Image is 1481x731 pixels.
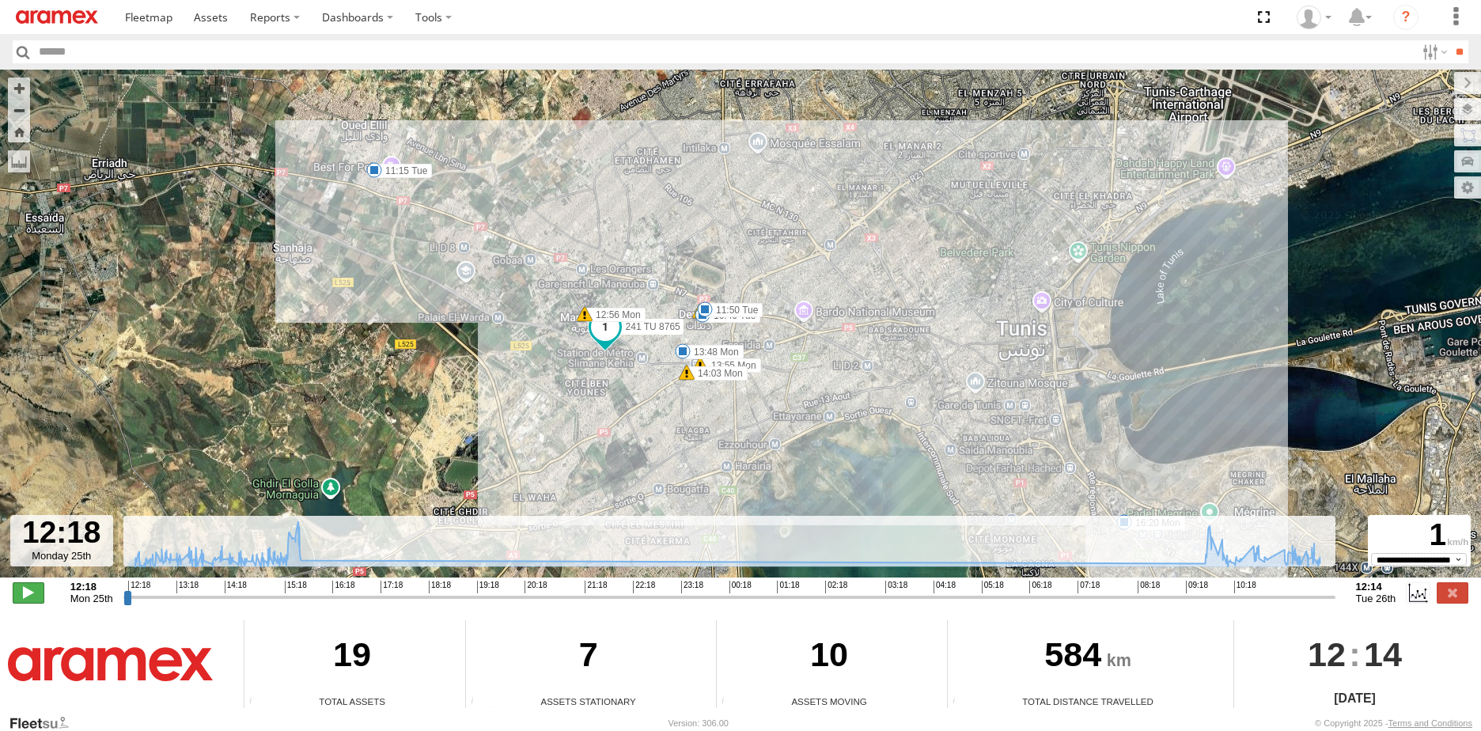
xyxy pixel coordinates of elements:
span: 22:18 [633,581,655,593]
span: 13:18 [176,581,199,593]
span: Mon 25th Aug 2025 [70,593,113,604]
label: Close [1437,582,1468,603]
button: Zoom out [8,99,30,121]
img: aramex-logo.svg [16,10,98,24]
div: Total number of assets current in transit. [717,696,740,708]
div: Total Assets [244,695,460,708]
span: 12 [1308,620,1346,688]
div: 584 [948,620,1228,695]
label: Search Filter Options [1416,40,1450,63]
span: 09:18 [1186,581,1208,593]
label: 11:50 Tue [705,303,763,317]
span: 06:18 [1029,581,1051,593]
label: 10:40 Tue [703,309,760,323]
div: 10 [717,620,941,695]
div: : [1234,620,1475,688]
div: Total number of assets current stationary. [466,696,490,708]
span: 23:18 [681,581,703,593]
span: 21:18 [585,581,607,593]
strong: 12:18 [70,581,113,593]
label: Play/Stop [13,582,44,603]
div: 7 [466,620,710,695]
span: 14 [1364,620,1402,688]
label: Measure [8,150,30,172]
strong: 12:14 [1356,581,1396,593]
span: 10:18 [1234,581,1256,593]
span: 04:18 [934,581,956,593]
div: Assets Moving [717,695,941,708]
div: © Copyright 2025 - [1315,718,1472,728]
div: Total Distance Travelled [948,695,1228,708]
button: Zoom Home [8,121,30,142]
label: 12:56 Mon [585,308,646,322]
span: 05:18 [982,581,1004,593]
span: Tue 26th Aug 2025 [1356,593,1396,604]
span: 16:18 [332,581,354,593]
span: 18:18 [429,581,451,593]
span: 15:18 [285,581,307,593]
a: Visit our Website [9,715,81,731]
div: Mohammed Benhlila [1291,6,1337,29]
i: ? [1393,5,1419,30]
span: 17:18 [381,581,403,593]
div: 19 [244,620,460,695]
label: 14:03 Mon [687,366,748,381]
div: Assets Stationary [466,695,710,708]
span: 01:18 [777,581,799,593]
button: Zoom in [8,78,30,99]
span: 12:18 [128,581,150,593]
span: 19:18 [477,581,499,593]
label: 13:55 Mon [700,358,761,373]
a: Terms and Conditions [1388,718,1472,728]
span: 03:18 [885,581,907,593]
label: 13:48 Mon [683,345,744,359]
span: 00:18 [729,581,752,593]
div: [DATE] [1234,689,1475,708]
label: 11:15 Tue [374,164,432,178]
span: 08:18 [1138,581,1160,593]
label: Map Settings [1454,176,1481,199]
div: Total distance travelled by all assets within specified date range and applied filters [948,696,972,708]
span: 20:18 [525,581,547,593]
img: Aramex [8,647,213,680]
span: 07:18 [1078,581,1100,593]
div: Version: 306.00 [669,718,729,728]
span: 14:18 [225,581,247,593]
span: 241 TU 8765 [626,320,680,331]
span: 02:18 [825,581,847,593]
div: Total number of Enabled Assets [244,696,268,708]
div: 1 [1370,517,1468,553]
